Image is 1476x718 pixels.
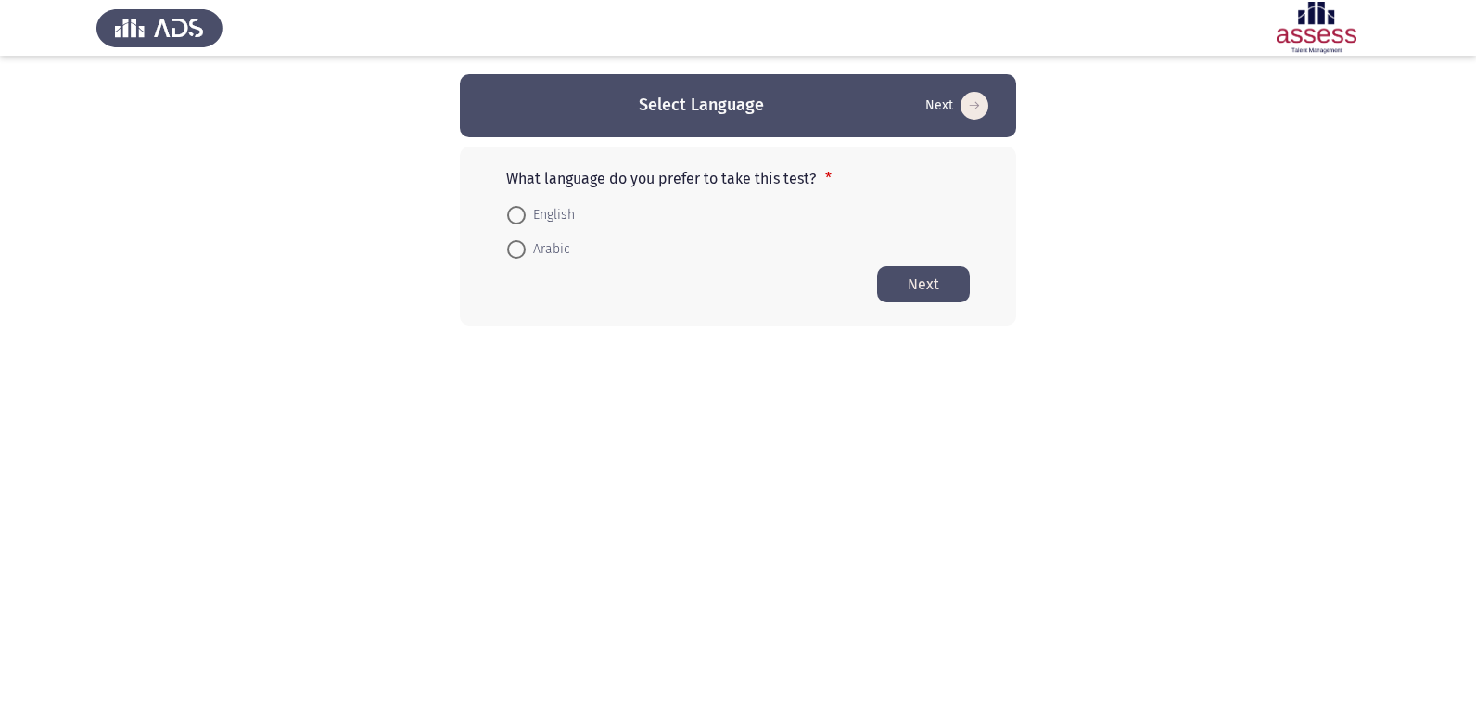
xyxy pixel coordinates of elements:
[526,204,575,226] span: English
[639,94,764,117] h3: Select Language
[96,2,223,54] img: Assess Talent Management logo
[526,238,570,261] span: Arabic
[920,91,994,121] button: Start assessment
[1253,2,1380,54] img: Assessment logo of ASSESS Employability - EBI
[506,170,970,187] p: What language do you prefer to take this test?
[877,266,970,302] button: Start assessment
